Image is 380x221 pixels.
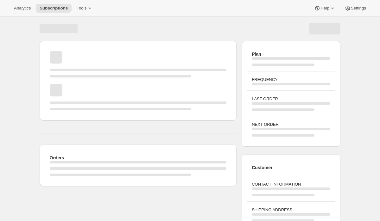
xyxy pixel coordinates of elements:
[77,6,86,11] span: Tools
[320,6,329,11] span: Help
[40,6,68,11] span: Subscriptions
[36,4,72,13] button: Subscriptions
[252,164,330,171] h2: Customer
[73,4,97,13] button: Tools
[50,155,227,161] h2: Orders
[310,4,339,13] button: Help
[351,6,366,11] span: Settings
[252,96,330,102] h3: LAST ORDER
[252,207,330,213] h3: SHIPPING ADDRESS
[252,51,330,57] h2: Plan
[341,4,370,13] button: Settings
[252,181,330,187] h3: CONTACT INFORMATION
[14,6,31,11] span: Analytics
[252,121,330,128] h3: NEXT ORDER
[10,4,35,13] button: Analytics
[252,77,330,83] h3: FREQUENCY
